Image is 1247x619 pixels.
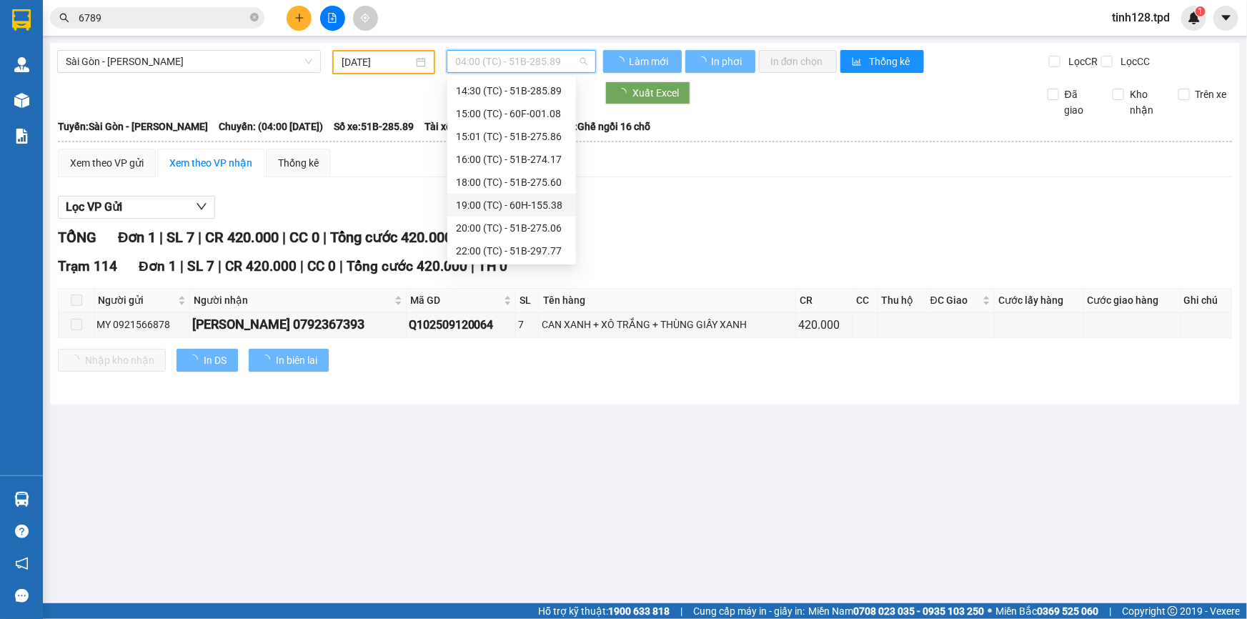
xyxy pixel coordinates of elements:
[1196,6,1206,16] sup: 1
[456,243,567,259] div: 22:00 (TC) - 51B-297.77
[167,229,194,246] span: SL 7
[870,54,913,69] span: Thống kê
[70,155,144,171] div: Xem theo VP gửi
[194,292,392,308] span: Người nhận
[1181,289,1232,312] th: Ghi chú
[852,56,864,68] span: bar-chart
[1198,6,1203,16] span: 1
[323,229,327,246] span: |
[66,198,122,216] span: Lọc VP Gửi
[58,349,166,372] button: Nhập kho nhận
[617,88,632,98] span: loading
[14,129,29,144] img: solution-icon
[711,54,744,69] span: In phơi
[1168,606,1178,616] span: copyright
[14,93,29,108] img: warehouse-icon
[988,608,992,614] span: ⚪️
[796,289,853,312] th: CR
[478,258,507,274] span: TH 0
[995,603,1098,619] span: Miền Bắc
[1220,11,1233,24] span: caret-down
[334,119,414,134] span: Số xe: 51B-285.89
[278,155,319,171] div: Thống kê
[1213,6,1238,31] button: caret-down
[840,50,924,73] button: bar-chartThống kê
[353,6,378,31] button: aim
[218,258,222,274] span: |
[1063,54,1100,69] span: Lọc CR
[276,352,317,368] span: In biên lai
[518,317,537,332] div: 7
[455,51,587,72] span: 04:00 (TC) - 51B-285.89
[250,13,259,21] span: close-circle
[205,229,279,246] span: CR 420.000
[294,13,304,23] span: plus
[187,258,214,274] span: SL 7
[282,229,286,246] span: |
[697,56,709,66] span: loading
[320,6,345,31] button: file-add
[14,492,29,507] img: warehouse-icon
[58,258,117,274] span: Trạm 114
[327,13,337,23] span: file-add
[198,229,202,246] span: |
[693,603,805,619] span: Cung cấp máy in - giấy in:
[1115,54,1152,69] span: Lọc CC
[180,258,184,274] span: |
[342,54,413,70] input: 13/09/2025
[250,11,259,25] span: close-circle
[685,50,755,73] button: In phơi
[629,54,670,69] span: Làm mới
[680,603,682,619] span: |
[995,289,1083,312] th: Cước lấy hàng
[456,152,567,167] div: 16:00 (TC) - 51B-274.17
[98,292,175,308] span: Người gửi
[1190,86,1233,102] span: Trên xe
[538,603,670,619] span: Hỗ trợ kỹ thuật:
[456,220,567,236] div: 20:00 (TC) - 51B-275.06
[118,229,156,246] span: Đơn 1
[759,50,837,73] button: In đơn chọn
[407,312,517,337] td: Q102509120064
[360,13,370,23] span: aim
[12,9,31,31] img: logo-vxr
[605,81,690,104] button: Xuất Excel
[307,258,336,274] span: CC 0
[542,317,793,332] div: CAN XANH + XÔ TRẮNG + THÙNG GIẤY XANH
[409,316,514,334] div: Q102509120064
[96,317,187,332] div: MY 0921566878
[603,50,682,73] button: Làm mới
[456,83,567,99] div: 14:30 (TC) - 51B-285.89
[1188,11,1201,24] img: icon-new-feature
[287,6,312,31] button: plus
[339,258,343,274] span: |
[1084,289,1181,312] th: Cước giao hàng
[66,51,312,72] span: Sài Gòn - Phương Lâm
[139,258,177,274] span: Đơn 1
[58,229,96,246] span: TỔNG
[15,525,29,538] span: question-circle
[169,155,252,171] div: Xem theo VP nhận
[347,258,467,274] span: Tổng cước 420.000
[219,119,323,134] span: Chuyến: (04:00 [DATE])
[249,349,329,372] button: In biên lai
[471,258,475,274] span: |
[930,292,980,308] span: ĐC Giao
[177,349,238,372] button: In DS
[58,196,215,219] button: Lọc VP Gửi
[1109,603,1111,619] span: |
[424,119,531,134] span: Tài xế: [PERSON_NAME]
[192,315,404,335] div: [PERSON_NAME] 0792367393
[853,605,984,617] strong: 0708 023 035 - 0935 103 250
[14,57,29,72] img: warehouse-icon
[330,229,452,246] span: Tổng cước 420.000
[853,289,878,312] th: CC
[456,129,567,144] div: 15:01 (TC) - 51B-275.86
[798,316,850,334] div: 420.000
[542,119,650,134] span: Loại xe: Ghế ngồi 16 chỗ
[1037,605,1098,617] strong: 0369 525 060
[59,13,69,23] span: search
[79,10,247,26] input: Tìm tên, số ĐT hoặc mã đơn
[1124,86,1167,118] span: Kho nhận
[58,121,208,132] b: Tuyến: Sài Gòn - [PERSON_NAME]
